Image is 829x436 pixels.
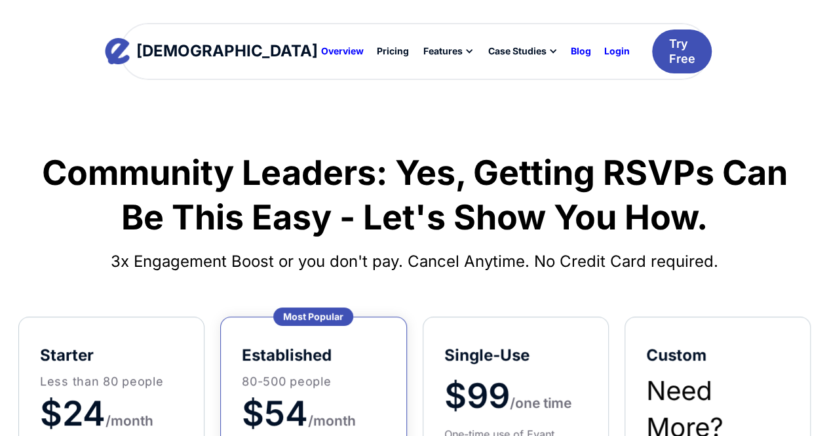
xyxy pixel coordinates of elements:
[564,40,598,62] a: Blog
[488,47,547,56] div: Case Studies
[315,40,370,62] a: Overview
[510,395,571,411] span: /one time
[136,43,318,59] div: [DEMOGRAPHIC_DATA]
[415,40,480,62] div: Features
[117,38,305,64] a: home
[242,372,385,390] p: 80-500 people
[604,47,630,56] div: Login
[571,47,591,56] div: Blog
[18,246,811,277] h4: 3x Engagement Boost or you don't pay. Cancel Anytime. No Credit Card required.
[242,393,308,434] span: $54
[370,40,415,62] a: Pricing
[377,47,409,56] div: Pricing
[18,151,811,239] h1: Community Leaders: Yes, Getting RSVPs Can Be This Easy - Let's Show You How.
[444,375,510,416] span: $99
[321,47,364,56] div: Overview
[668,36,695,67] div: Try Free
[313,393,356,434] a: month
[652,30,712,73] a: Try Free
[40,393,106,434] span: $24
[423,47,463,56] div: Features
[242,345,385,366] h5: established
[444,345,587,366] h5: Single-Use
[40,372,183,390] p: Less than 80 people
[106,412,153,429] span: /month
[598,40,636,62] a: Login
[308,412,313,429] span: /
[646,345,789,366] h5: Custom
[40,345,183,366] h5: starter
[313,412,356,429] span: month
[480,40,564,62] div: Case Studies
[273,307,353,326] div: Most Popular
